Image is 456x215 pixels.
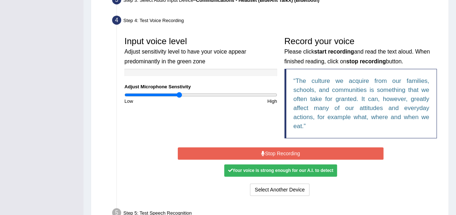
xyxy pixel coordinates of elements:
[121,98,201,105] div: Low
[178,147,383,160] button: Stop Recording
[124,37,277,65] h3: Input voice level
[250,184,309,196] button: Select Another Device
[293,77,430,130] q: The culture we acquire from our families, schools, and communities is something that we often tak...
[224,164,337,177] div: Your voice is strong enough for our A.I. to detect
[284,37,437,65] h3: Record your voice
[346,58,386,64] b: stop recording
[124,49,246,64] small: Adjust sensitivity level to have your voice appear predominantly in the green zone
[284,49,430,64] small: Please click and read the text aloud. When finished reading, click on button.
[124,83,191,90] label: Adjust Microphone Senstivity
[314,49,354,55] b: start recording
[109,13,445,29] div: Step 4: Test Voice Recording
[201,98,280,105] div: High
